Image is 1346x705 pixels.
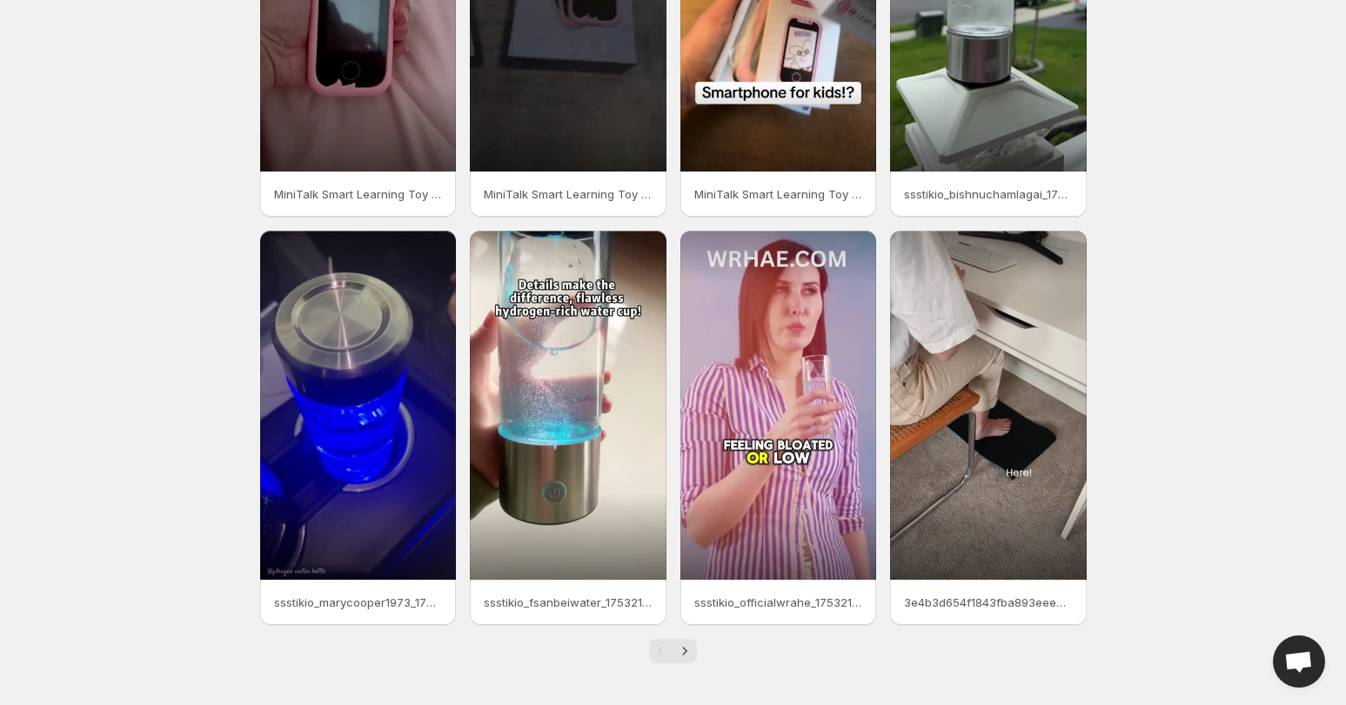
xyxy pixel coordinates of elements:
nav: Pagination [649,639,697,663]
p: 3e4b3d654f1843fba893eee7f3529de7 [904,594,1073,611]
p: ssstikio_officialwrahe_1753212540118 [694,594,863,611]
p: ssstikio_bishnuchamlagai_1753212943787 [904,185,1073,203]
p: ssstikio_fsanbeiwater_1753212585531 [484,594,653,611]
a: Open chat [1273,635,1325,688]
p: MiniTalk Smart Learning Toy for Curious Kids Lumiinoz [694,185,863,203]
p: MiniTalk Smart Learning Toy for Curious Kids Lumiinoz 1 [484,185,653,203]
button: Next [673,639,697,663]
p: ssstikio_marycooper1973_1753212777283 [274,594,443,611]
p: MiniTalk Smart Learning Toy for Curious Kids Lumiinoz 2 [274,185,443,203]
